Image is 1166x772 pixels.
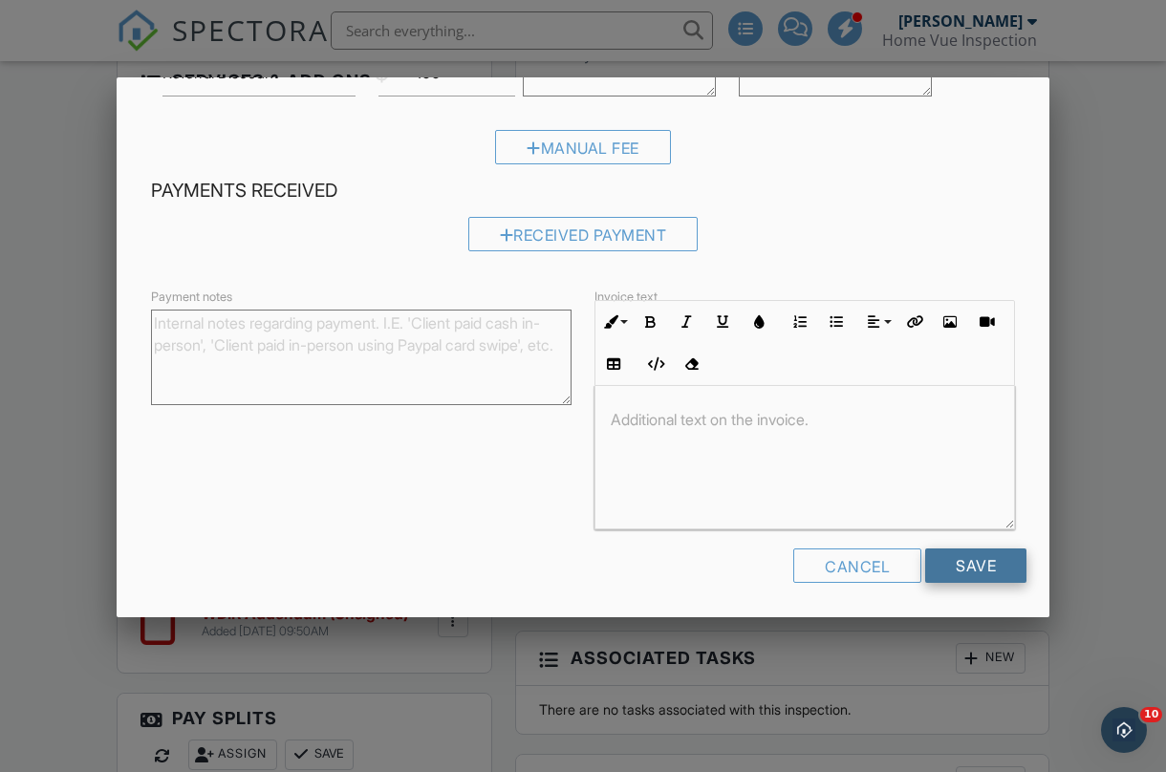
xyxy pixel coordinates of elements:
button: Bold (⌘B) [632,304,668,340]
button: Unordered List [818,304,854,340]
button: Insert Table [595,346,632,382]
a: Manual Fee [495,143,671,162]
iframe: Intercom live chat [1101,707,1147,753]
div: Cancel [793,548,921,583]
button: Inline Style [595,304,632,340]
button: Insert Video [968,304,1004,340]
label: Invoice text [594,289,658,306]
span: 10 [1140,707,1162,722]
input: Save [925,548,1026,583]
button: Code View [637,346,673,382]
button: Italic (⌘I) [668,304,704,340]
button: Align [859,304,896,340]
a: Received Payment [468,230,699,249]
div: Received Payment [468,217,699,251]
button: Insert Image (⌘P) [932,304,968,340]
h4: Payments Received [151,179,1015,204]
button: Clear Formatting [673,346,709,382]
label: Payment notes [151,289,232,306]
button: Ordered List [782,304,818,340]
button: Insert Link (⌘K) [896,304,932,340]
div: Manual Fee [495,130,671,164]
